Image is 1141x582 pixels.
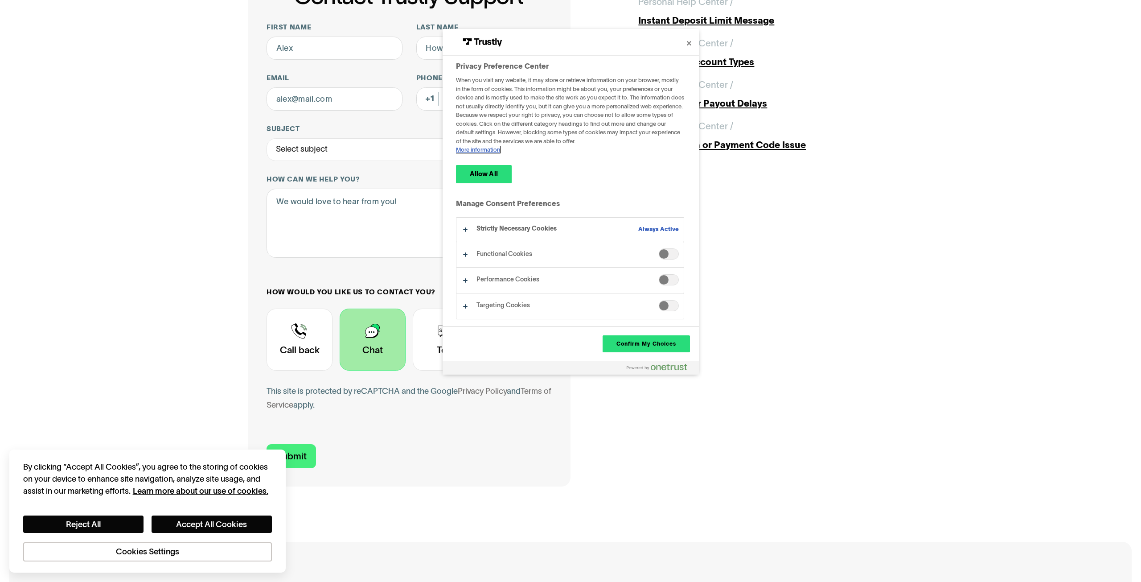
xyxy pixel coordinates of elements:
label: Last name [416,23,552,32]
input: Alex [267,37,402,60]
a: Terms of Service [267,387,551,409]
a: Personal Help Center /Authorization or Payment Code Issue [638,119,893,151]
a: More information about your privacy, opens in a new tab [133,487,268,495]
h2: Privacy Preference Center [456,61,684,71]
div: Withdrawal or Payout Delays [638,96,893,110]
input: alex@mail.com [267,87,402,111]
div: Supported Account Types [638,55,893,69]
a: Personal Help Center /Withdrawal or Payout Delays [638,78,893,110]
span: Performance Cookies [659,274,679,285]
label: Email [267,74,402,83]
form: Contact Trustly Support [267,23,552,468]
div: When you visit any website, it may store or retrieve information on your browser, mostly in the f... [456,76,684,154]
button: Confirm My Choices [603,335,690,352]
label: How can we help you? [267,175,552,184]
div: By clicking “Accept All Cookies”, you agree to the storing of cookies on your device to enhance s... [23,461,272,497]
button: Reject All [23,516,144,533]
div: Trustly Logo [456,33,509,51]
button: Close [679,33,699,53]
a: Personal Help Center /Supported Account Types [638,36,893,68]
div: Authorization or Payment Code Issue [638,138,893,152]
input: Submit [267,444,316,468]
label: How would you like us to contact you? [267,288,552,297]
label: Subject [267,124,552,134]
a: Powered by OneTrust Opens in a new Tab [627,363,694,375]
h3: Manage Consent Preferences [456,199,684,213]
div: Preference center [443,29,699,375]
img: Trustly Logo [458,33,507,51]
input: (555) 555-5555 [416,87,552,111]
div: Cookie banner [9,450,286,573]
a: Privacy Policy [458,387,507,396]
div: Privacy [23,461,272,561]
button: Allow All [456,165,512,183]
span: Functional Cookies [659,248,679,260]
div: Select subject [267,138,552,161]
span: Targeting Cookies [659,300,679,311]
a: More information about your privacy, opens in a new tab [456,146,500,153]
button: Cookies Settings [23,542,272,561]
div: This site is protected by reCAPTCHA and the Google and apply. [267,384,552,412]
input: Howard [416,37,552,60]
button: Accept All Cookies [152,516,272,533]
div: Select subject [276,142,328,156]
label: Phone [416,74,552,83]
label: First name [267,23,402,32]
div: Instant Deposit Limit Message [638,13,893,27]
div: Privacy Preference Center [443,29,699,375]
img: Powered by OneTrust Opens in a new Tab [627,363,687,371]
